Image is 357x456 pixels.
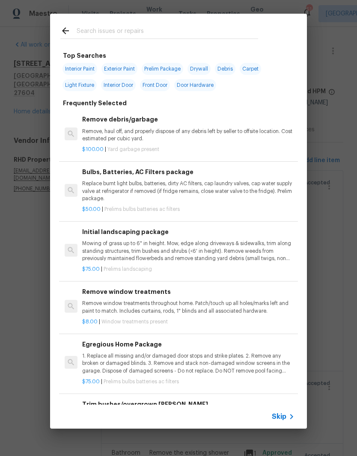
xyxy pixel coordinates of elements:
p: | [82,206,295,213]
h6: Initial landscaping package [82,227,295,237]
span: Front Door [140,79,170,91]
p: Replace burnt light bulbs, batteries, dirty AC filters, cap laundry valves, cap water supply valv... [82,180,295,202]
span: Exterior Paint [101,63,137,75]
h6: Bulbs, Batteries, AC Filters package [82,167,295,177]
span: $8.00 [82,319,98,324]
p: Remove window treatments throughout home. Patch/touch up all holes/marks left and paint to match.... [82,300,295,314]
span: Prelims landscaping [104,266,152,272]
span: Interior Paint [62,63,97,75]
span: $100.00 [82,147,104,152]
p: | [82,146,295,153]
h6: Trim bushes/overgrown [PERSON_NAME] [82,400,295,409]
h6: Remove window treatments [82,287,295,296]
p: Mowing of grass up to 6" in height. Mow, edge along driveways & sidewalks, trim along standing st... [82,240,295,262]
span: Interior Door [101,79,136,91]
span: Prelims bulbs batteries ac filters [104,207,180,212]
span: Window treatments present [101,319,168,324]
span: Debris [215,63,235,75]
p: | [82,378,295,385]
span: Prelim Package [142,63,183,75]
span: Light Fixture [62,79,97,91]
span: Prelims bulbs batteries ac filters [104,379,179,384]
h6: Egregious Home Package [82,340,295,349]
h6: Frequently Selected [63,98,127,108]
h6: Top Searches [63,51,106,60]
span: Drywall [187,63,211,75]
p: | [82,266,295,273]
span: Skip [272,412,286,421]
span: Carpet [240,63,261,75]
span: Door Hardware [174,79,216,91]
span: Yard garbage present [107,147,159,152]
p: | [82,318,295,326]
input: Search issues or repairs [77,26,258,38]
span: $50.00 [82,207,101,212]
p: Remove, haul off, and properly dispose of any debris left by seller to offsite location. Cost est... [82,128,295,142]
h6: Remove debris/garbage [82,115,295,124]
span: $75.00 [82,379,100,384]
p: 1. Replace all missing and/or damaged door stops and strike plates. 2. Remove any broken or damag... [82,352,295,374]
span: $75.00 [82,266,100,272]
